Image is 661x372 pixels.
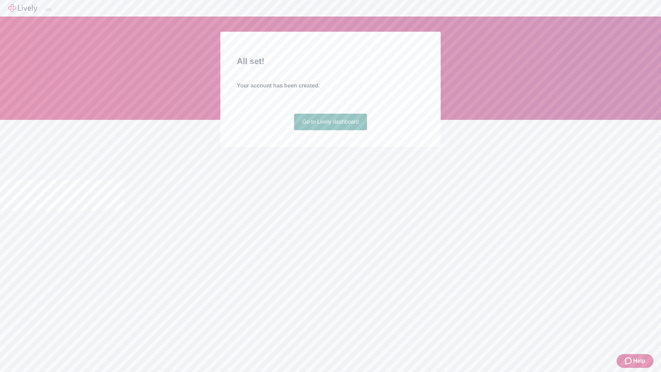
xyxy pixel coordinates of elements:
[294,114,367,130] a: Go to Lively dashboard
[633,357,645,365] span: Help
[237,55,424,68] h2: All set!
[625,357,633,365] svg: Zendesk support icon
[237,82,424,90] h4: Your account has been created.
[617,354,653,368] button: Zendesk support iconHelp
[45,9,51,11] button: Log out
[8,4,37,12] img: Lively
